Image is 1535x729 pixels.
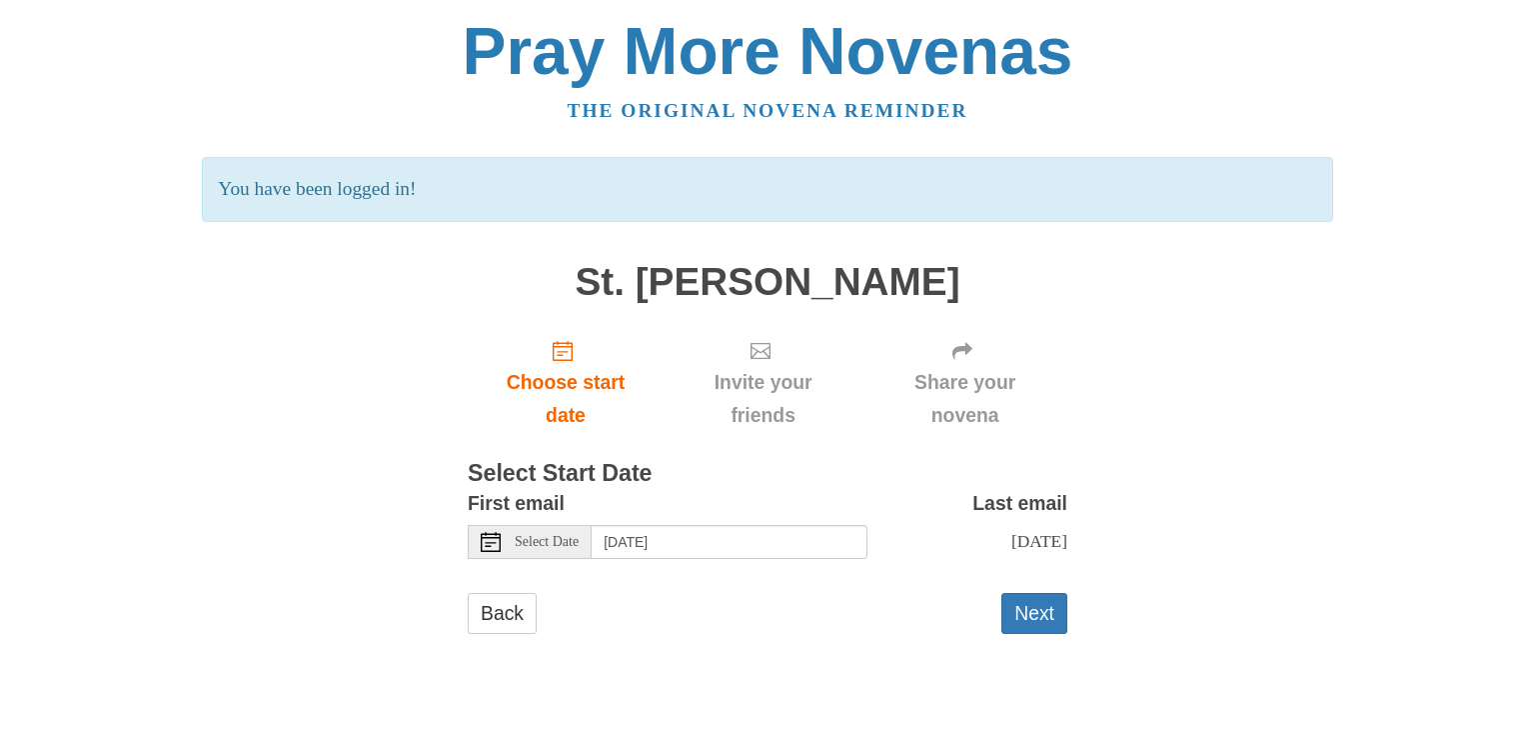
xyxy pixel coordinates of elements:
[568,100,968,121] a: The original novena reminder
[468,461,1067,487] h3: Select Start Date
[882,366,1047,432] span: Share your novena
[488,366,644,432] span: Choose start date
[664,323,862,442] div: Click "Next" to confirm your start date first.
[468,323,664,442] a: Choose start date
[1011,531,1067,551] span: [DATE]
[202,157,1332,222] p: You have been logged in!
[1001,593,1067,634] button: Next
[684,366,842,432] span: Invite your friends
[468,593,537,634] a: Back
[468,487,565,520] label: First email
[468,261,1067,304] h1: St. [PERSON_NAME]
[972,487,1067,520] label: Last email
[463,14,1073,88] a: Pray More Novenas
[862,323,1067,442] div: Click "Next" to confirm your start date first.
[515,535,579,549] span: Select Date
